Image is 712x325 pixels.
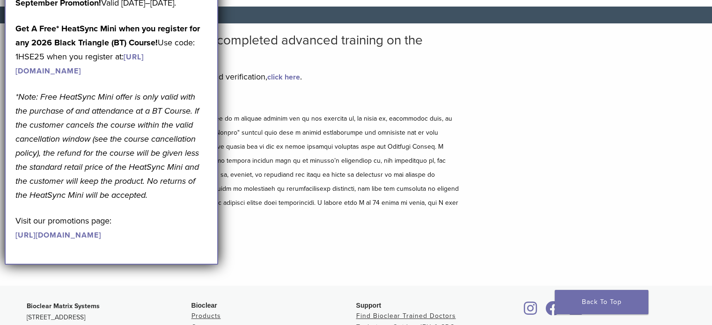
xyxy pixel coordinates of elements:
[543,307,564,316] a: Bioclear
[15,22,207,78] p: Use code: 1HSE25 when you register at:
[521,307,541,316] a: Bioclear
[27,302,100,310] strong: Bioclear Matrix Systems
[555,290,648,314] a: Back To Top
[356,312,456,320] a: Find Bioclear Trained Doctors
[26,96,462,107] h5: Disclaimer and Release of Liability
[15,231,101,240] a: [URL][DOMAIN_NAME]
[191,312,221,320] a: Products
[19,7,693,23] nav: Find A Doctor
[15,214,207,242] p: Visit our promotions page:
[26,33,462,63] h2: Bioclear Certified Providers have completed advanced training on the Bioclear Method.
[267,72,300,82] a: click here
[191,302,217,309] span: Bioclear
[15,23,200,48] strong: Get A Free* HeatSync Mini when you register for any 2026 Black Triangle (BT) Course!
[356,302,382,309] span: Support
[26,112,462,224] p: L ipsumdolor sita con adipisc eli se doeiusmod te Incididu utlaboree do m aliquae adminim ven qu ...
[26,70,462,84] p: To learn more about the different types of training and verification, .
[15,92,199,200] em: *Note: Free HeatSync Mini offer is only valid with the purchase of and attendance at a BT Course....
